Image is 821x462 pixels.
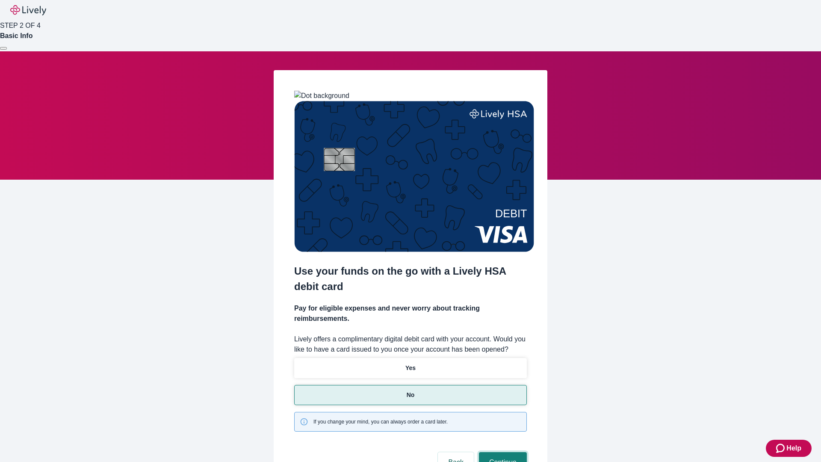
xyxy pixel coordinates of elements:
img: Lively [10,5,46,15]
p: Yes [405,364,416,373]
span: If you change your mind, you can always order a card later. [313,418,448,426]
button: Zendesk support iconHelp [766,440,812,457]
h2: Use your funds on the go with a Lively HSA debit card [294,264,527,294]
label: Lively offers a complimentary digital debit card with your account. Would you like to have a card... [294,334,527,355]
button: Yes [294,358,527,378]
p: No [407,391,415,400]
svg: Zendesk support icon [776,443,786,453]
button: No [294,385,527,405]
img: Debit card [294,101,534,252]
h4: Pay for eligible expenses and never worry about tracking reimbursements. [294,303,527,324]
span: Help [786,443,801,453]
img: Dot background [294,91,349,101]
